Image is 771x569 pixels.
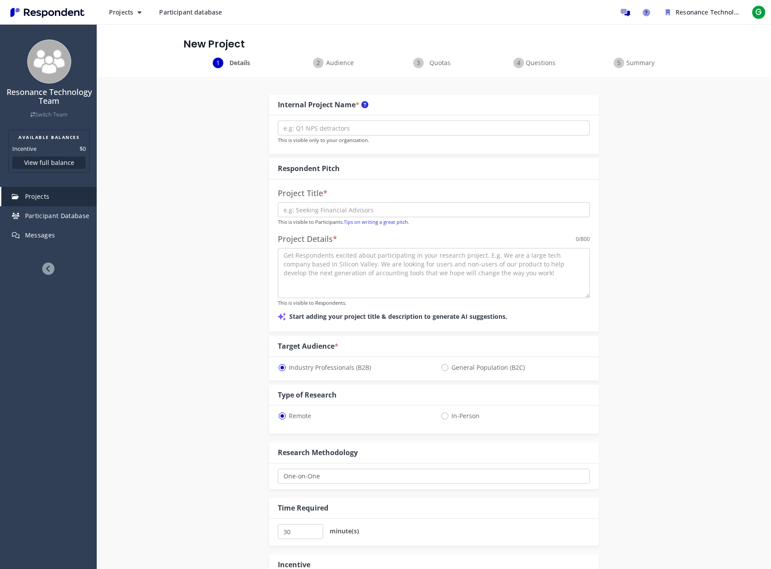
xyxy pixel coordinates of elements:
[284,58,384,68] div: Audience
[278,362,371,373] span: Industry Professionals (B2B)
[278,202,590,217] input: e.g: Seeking Financial Advisors
[384,58,484,68] div: Quotas
[278,120,590,135] input: e.g: Q1 NPS detractors
[183,58,284,68] div: Details
[6,88,92,106] h4: Resonance Technology Team
[278,299,346,306] small: This is visible to Respondents.
[440,411,480,421] span: In-Person
[152,4,229,20] a: Participant database
[109,8,133,16] span: Projects
[330,524,359,538] label: minute(s)
[616,4,634,21] a: Message participants
[750,4,767,20] button: G
[278,311,590,322] p: Start adding your project title & description to generate AI suggestions.
[7,5,88,20] img: Respondent
[584,58,684,68] div: Summary
[278,411,311,421] span: Remote
[278,503,328,513] div: Time Required
[637,4,655,21] a: Help and support
[325,58,354,67] span: Audience
[278,235,337,244] h4: Project Details
[484,58,584,68] div: Questions
[278,164,340,174] div: Respondent Pitch
[25,192,50,201] span: Projects
[278,390,337,400] div: Type of Research
[102,4,149,20] button: Projects
[426,58,455,67] span: Quotas
[278,448,358,458] div: Research Methodology
[12,157,86,169] button: View full balance
[159,8,222,16] span: Participant database
[752,5,766,19] span: G
[658,4,746,20] button: Resonance Technology Team
[278,137,369,143] small: This is visible only to your organization.
[27,40,71,84] img: team_avatar_256.png
[25,231,55,239] span: Messages
[8,130,90,173] section: Balance summary
[225,58,254,67] span: Details
[278,189,590,198] h4: Project Title
[12,134,86,141] h2: AVAILABLE BALANCES
[440,362,525,373] span: General Population (B2C)
[576,235,579,244] div: 0
[12,144,36,153] dt: Incentive
[80,144,86,153] dd: $0
[344,219,409,225] a: Tips on writing a great pitch.
[576,235,590,244] div: /800
[626,58,655,67] span: Summary
[183,38,684,51] h1: New Project
[278,100,368,110] div: Internal Project Name
[278,219,409,225] small: This is visible to Participants.
[526,58,555,67] span: Questions
[278,341,338,351] div: Target Audience
[25,212,90,220] span: Participant Database
[676,8,763,16] span: Resonance Technology Team
[30,111,68,118] a: Switch Team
